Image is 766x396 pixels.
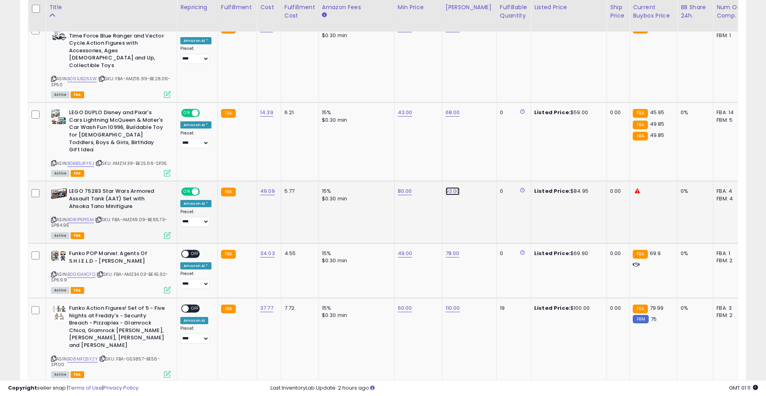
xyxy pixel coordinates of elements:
[51,305,171,377] div: ASIN:
[534,188,600,195] div: $84.95
[284,188,312,195] div: 5.77
[67,160,94,167] a: B0BBSJRY6J
[729,384,758,392] span: 2025-10-6 01:11 GMT
[51,250,67,261] img: 41mpFCFdm6S._SL40_.jpg
[446,304,460,312] a: 110.00
[717,3,746,20] div: Num of Comp.
[221,305,236,313] small: FBA
[69,305,166,351] b: Funko Action Figures! Set of 5 - Five Nights at Freddy's - Security Breach - Pizzaplex - Glamrock...
[398,3,439,12] div: Min Price
[633,132,648,141] small: FBA
[260,249,275,257] a: 34.03
[534,187,571,195] b: Listed Price:
[650,304,664,312] span: 79.99
[322,188,388,195] div: 15%
[199,188,211,195] span: OFF
[681,305,707,312] div: 0%
[284,250,312,257] div: 4.55
[68,384,102,392] a: Terms of Use
[71,371,84,378] span: FBA
[398,187,412,195] a: 80.00
[681,250,707,257] div: 0%
[189,251,201,257] span: OFF
[284,3,315,20] div: Fulfillment Cost
[180,317,208,324] div: Amazon AI
[51,188,67,200] img: 51FlWR8T0eL._SL40_.jpg
[717,312,743,319] div: FBM: 2
[71,287,84,294] span: FBA
[322,195,388,202] div: $0.30 min
[322,257,388,264] div: $0.30 min
[610,109,623,116] div: 0.00
[221,109,236,118] small: FBA
[322,109,388,116] div: 15%
[681,3,710,20] div: BB Share 24h.
[717,188,743,195] div: FBA: 4
[500,109,525,116] div: 0
[322,3,391,12] div: Amazon Fees
[534,305,600,312] div: $100.00
[49,3,174,12] div: Title
[717,250,743,257] div: FBA: 1
[322,32,388,39] div: $0.30 min
[681,109,707,116] div: 0%
[199,110,211,117] span: OFF
[260,3,278,12] div: Cost
[534,304,571,312] b: Listed Price:
[103,384,138,392] a: Privacy Policy
[51,356,160,368] span: | SKU: FBA-GS3857-BE56-SP100
[71,232,84,239] span: FBA
[633,3,674,20] div: Current Buybox Price
[260,109,273,117] a: 14.39
[650,109,665,116] span: 45.95
[610,188,623,195] div: 0.00
[51,232,69,239] span: All listings currently available for purchase on Amazon
[95,160,167,166] span: | SKU: AMZ14.39-BE25.66-SP35
[51,287,69,294] span: All listings currently available for purchase on Amazon
[398,304,412,312] a: 60.00
[180,37,211,44] div: Amazon AI *
[322,305,388,312] div: 15%
[69,109,166,155] b: LEGO DUPLO Disney and Pixar's Cars Lightning McQueen & Mater's Car Wash Fun 10996, Buildable Toy ...
[221,3,253,12] div: Fulfillment
[67,271,95,278] a: B00IGAXCFQ
[180,200,211,207] div: Amazon AI *
[67,356,98,362] a: B08MFQ5Y2Y
[189,305,201,312] span: OFF
[71,91,84,98] span: FBA
[717,305,743,312] div: FBA: 3
[284,305,312,312] div: 7.72
[180,262,211,269] div: Amazon AI *
[610,305,623,312] div: 0.00
[633,305,648,313] small: FBA
[221,250,236,259] small: FBA
[51,109,171,176] div: ASIN:
[51,271,168,283] span: | SKU: FBA-AMZ34.03-BE45.92-SP69.9
[633,121,648,129] small: FBA
[51,109,67,125] img: 51T3aFwae4L._SL40_.jpg
[650,120,665,128] span: 49.85
[270,384,758,392] div: Last InventoryLab Update: 2 hours ago.
[534,250,600,257] div: $69.90
[500,250,525,257] div: 0
[398,249,413,257] a: 49.00
[633,315,648,323] small: FBM
[182,110,192,117] span: ON
[446,249,460,257] a: 78.00
[650,249,661,257] span: 69.9
[650,131,665,139] span: 49.85
[650,24,665,32] span: 43.95
[221,188,236,196] small: FBA
[51,188,171,238] div: ASIN:
[8,384,138,392] div: seller snap | |
[322,117,388,124] div: $0.30 min
[717,195,743,202] div: FBM: 4
[534,249,571,257] b: Listed Price:
[51,371,69,378] span: All listings currently available for purchase on Amazon
[534,109,571,116] b: Listed Price:
[717,257,743,264] div: FBM: 2
[322,312,388,319] div: $0.30 min
[51,170,69,177] span: All listings currently available for purchase on Amazon
[717,117,743,124] div: FBM: 5
[500,305,525,312] div: 19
